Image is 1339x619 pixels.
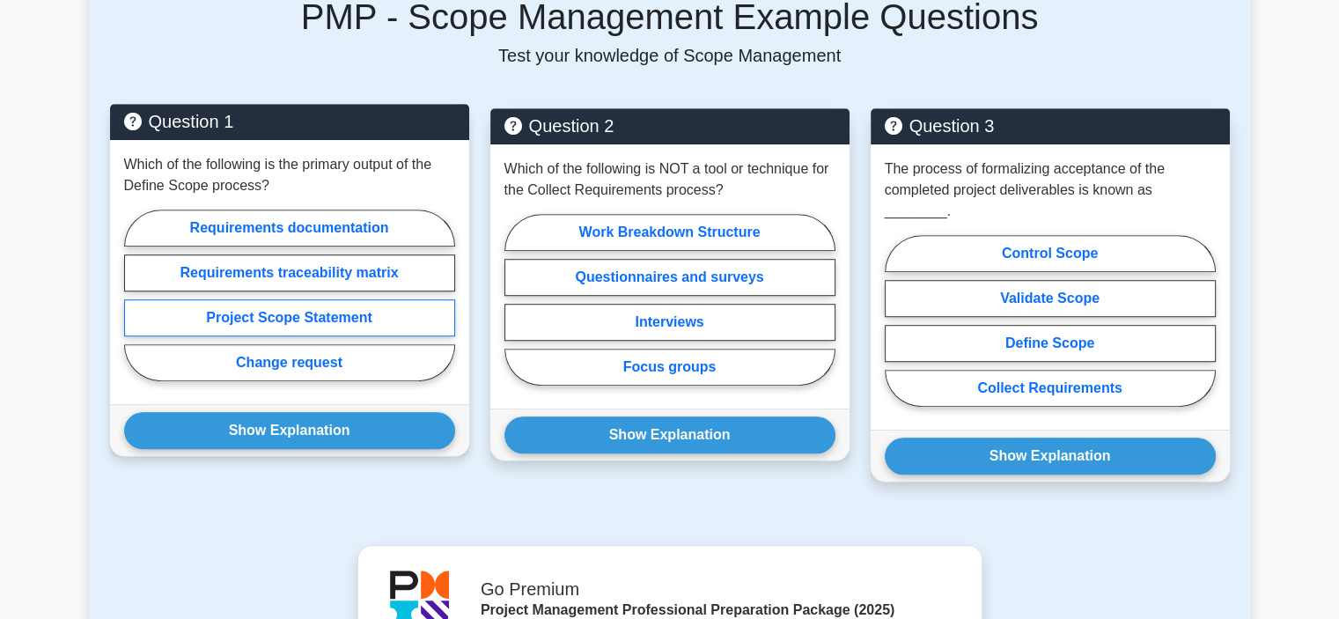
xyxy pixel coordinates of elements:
button: Show Explanation [124,412,455,449]
p: Test your knowledge of Scope Management [110,45,1230,66]
label: Validate Scope [885,280,1216,317]
button: Show Explanation [504,416,835,453]
label: Work Breakdown Structure [504,214,835,251]
h5: Question 1 [124,111,455,132]
button: Show Explanation [885,438,1216,475]
label: Requirements traceability matrix [124,254,455,291]
label: Define Scope [885,325,1216,362]
p: The process of formalizing acceptance of the completed project deliverables is known as ________. [885,158,1216,222]
p: Which of the following is the primary output of the Define Scope process? [124,154,455,196]
label: Control Scope [885,235,1216,272]
label: Interviews [504,304,835,341]
label: Focus groups [504,349,835,386]
h5: Question 3 [885,115,1216,136]
label: Questionnaires and surveys [504,259,835,296]
label: Change request [124,344,455,381]
h5: Question 2 [504,115,835,136]
label: Project Scope Statement [124,299,455,336]
label: Requirements documentation [124,210,455,247]
p: Which of the following is NOT a tool or technique for the Collect Requirements process? [504,158,835,201]
label: Collect Requirements [885,370,1216,407]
